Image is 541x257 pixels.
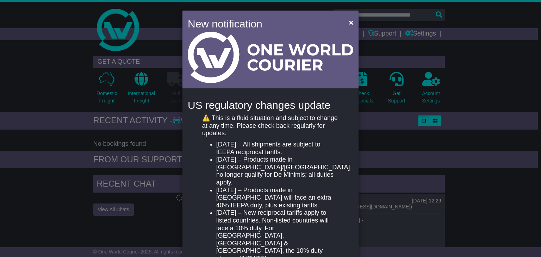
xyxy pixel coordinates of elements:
span: × [349,18,353,26]
h4: US regulatory changes update [188,99,353,111]
li: [DATE] – Products made in [GEOGRAPHIC_DATA]/[GEOGRAPHIC_DATA] no longer qualify for De Minimis; a... [216,156,339,186]
li: [DATE] – All shipments are subject to IEEPA reciprocal tariffs. [216,141,339,156]
img: Light [188,32,353,83]
p: ⚠️ This is a fluid situation and subject to change at any time. Please check back regularly for u... [202,114,339,137]
button: Close [346,15,357,30]
h4: New notification [188,16,339,32]
li: [DATE] – Products made in [GEOGRAPHIC_DATA] will face an extra 40% IEEPA duty, plus existing tari... [216,187,339,209]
